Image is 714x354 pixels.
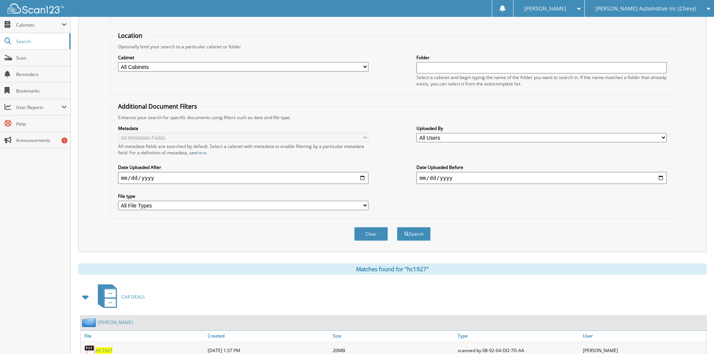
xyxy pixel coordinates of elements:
div: Matches found for "hc1927" [78,263,707,275]
label: Cabinet [118,54,368,61]
button: Clear [354,227,388,241]
a: HC1927 [96,347,112,354]
div: Enhance your search for specific documents using filters such as date and file type. [114,114,671,121]
a: File [81,331,206,341]
a: User [581,331,706,341]
a: [PERSON_NAME] [98,319,133,326]
legend: Location [114,31,146,40]
span: Bookmarks [16,88,67,94]
a: Type [456,331,581,341]
a: here [197,149,207,156]
label: Metadata [118,125,368,131]
span: Help [16,121,67,127]
span: Scan [16,55,67,61]
span: [PERSON_NAME] Automotive Inc (Chevy) [596,6,696,11]
span: CAR DEALS [121,294,145,300]
div: Optionally limit your search to a particular cabinet or folder [114,43,671,50]
label: File type [118,193,368,199]
legend: Additional Document Filters [114,102,201,111]
span: Announcements [16,137,67,143]
div: 1 [61,137,67,143]
label: Uploaded By [416,125,667,131]
span: User Reports [16,104,61,111]
label: Folder [416,54,667,61]
img: folder2.png [82,318,98,327]
label: Date Uploaded After [118,164,368,170]
span: [PERSON_NAME] [524,6,566,11]
a: Size [331,331,456,341]
div: Select a cabinet and begin typing the name of the folder you want to search in. If the name match... [416,74,667,87]
div: All metadata fields are searched by default. Select a cabinet with metadata to enable filtering b... [118,143,368,156]
input: end [416,172,667,184]
a: CAR DEALS [93,282,145,312]
span: Reminders [16,71,67,78]
img: scan123-logo-white.svg [7,3,64,13]
span: Cabinets [16,22,61,28]
label: Date Uploaded Before [416,164,667,170]
span: Search [16,38,66,45]
button: Search [397,227,431,241]
a: Created [206,331,331,341]
input: start [118,172,368,184]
